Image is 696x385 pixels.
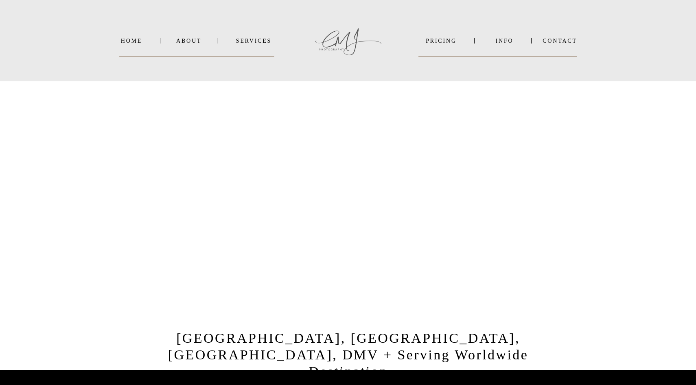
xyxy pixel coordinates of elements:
a: INFO [485,38,524,44]
a: Home [119,38,144,44]
h1: [GEOGRAPHIC_DATA], [GEOGRAPHIC_DATA], [GEOGRAPHIC_DATA], DMV + Serving Worldwide Destination Luxu... [153,330,543,362]
a: About [176,38,201,44]
a: Contact [543,38,577,44]
a: PRICING [418,38,464,44]
a: SERVICES [233,38,274,44]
